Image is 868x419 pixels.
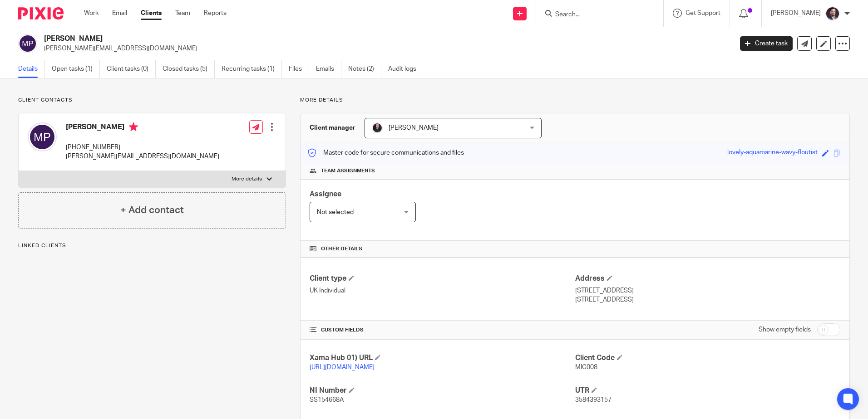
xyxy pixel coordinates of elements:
[310,353,575,363] h4: Xama Hub 01) URL
[321,167,375,175] span: Team assignments
[222,60,282,78] a: Recurring tasks (1)
[759,325,811,334] label: Show empty fields
[575,386,840,395] h4: UTR
[740,36,793,51] a: Create task
[18,60,45,78] a: Details
[66,152,219,161] p: [PERSON_NAME][EMAIL_ADDRESS][DOMAIN_NAME]
[232,175,262,183] p: More details
[310,123,355,132] h3: Client manager
[112,9,127,18] a: Email
[310,364,375,370] a: [URL][DOMAIN_NAME]
[18,7,64,19] img: Pixie
[18,97,286,104] p: Client contacts
[575,353,840,363] h4: Client Code
[348,60,381,78] a: Notes (2)
[300,97,850,104] p: More details
[66,143,219,152] p: [PHONE_NUMBER]
[18,242,286,249] p: Linked clients
[44,44,726,53] p: [PERSON_NAME][EMAIL_ADDRESS][DOMAIN_NAME]
[66,122,219,134] h4: [PERSON_NAME]
[727,148,818,158] div: lovely-aquamarine-wavy-floutist
[204,9,227,18] a: Reports
[310,397,344,403] span: SS154668A
[310,286,575,295] p: UK Individual
[310,386,575,395] h4: NI Number
[686,10,720,16] span: Get Support
[389,125,439,131] span: [PERSON_NAME]
[129,122,138,132] i: Primary
[825,6,840,21] img: Capture.PNG
[554,11,636,19] input: Search
[310,274,575,283] h4: Client type
[84,9,99,18] a: Work
[771,9,821,18] p: [PERSON_NAME]
[107,60,156,78] a: Client tasks (0)
[575,295,840,304] p: [STREET_ADDRESS]
[289,60,309,78] a: Files
[44,34,590,44] h2: [PERSON_NAME]
[120,203,184,217] h4: + Add contact
[175,9,190,18] a: Team
[575,397,612,403] span: 3584393157
[316,60,341,78] a: Emails
[18,34,37,53] img: svg%3E
[321,245,362,253] span: Other details
[141,9,162,18] a: Clients
[307,148,464,157] p: Master code for secure communications and files
[575,286,840,295] p: [STREET_ADDRESS]
[388,60,423,78] a: Audit logs
[372,122,383,133] img: MicrosoftTeams-image.jfif
[575,364,597,370] span: MIC008
[28,122,57,151] img: svg%3E
[52,60,100,78] a: Open tasks (1)
[310,326,575,334] h4: CUSTOM FIELDS
[310,190,341,198] span: Assignee
[575,274,840,283] h4: Address
[317,209,354,215] span: Not selected
[163,60,215,78] a: Closed tasks (5)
